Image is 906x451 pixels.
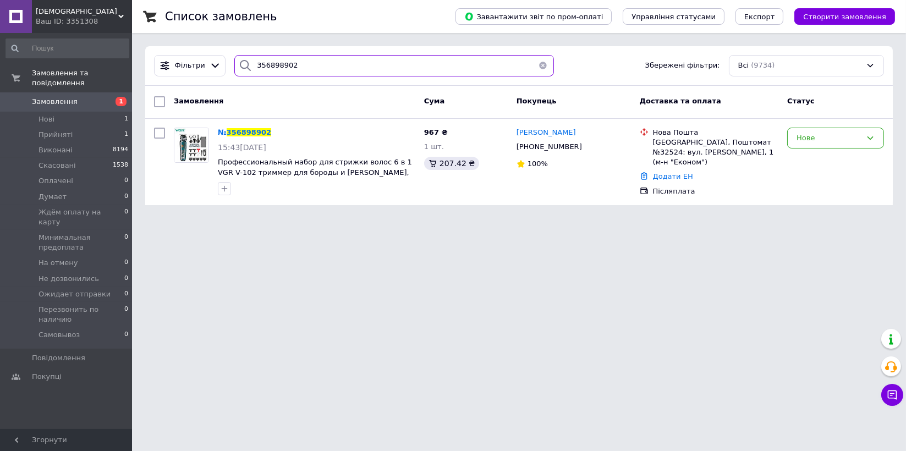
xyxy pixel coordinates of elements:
[218,143,266,152] span: 15:43[DATE]
[532,55,554,76] button: Очистить
[39,258,78,268] span: На отмену
[735,8,784,25] button: Експорт
[653,186,779,196] div: Післяплата
[113,161,128,170] span: 1538
[165,10,277,23] h1: Список замовлень
[424,128,448,136] span: 967 ₴
[424,142,444,151] span: 1 шт.
[174,128,208,162] img: Фото товару
[39,274,99,284] span: Не дозвонились
[124,192,128,202] span: 0
[39,305,124,324] span: Перезвонить по наличию
[39,207,124,227] span: Ждём оплату на карту
[653,137,779,168] div: [GEOGRAPHIC_DATA], Поштомат №32524: вул. [PERSON_NAME], 1 (м-н "Економ")
[116,97,127,106] span: 1
[653,128,779,137] div: Нова Пошта
[517,97,557,105] span: Покупець
[39,145,73,155] span: Виконані
[218,128,271,136] a: №356898902
[803,13,886,21] span: Створити замовлення
[645,61,720,71] span: Збережені фільтри:
[517,142,582,151] span: [PHONE_NUMBER]
[517,128,576,136] span: [PERSON_NAME]
[218,158,412,186] a: Профессиональный набор для стрижки волос 6 в 1 VGR V-102 триммер для бороды и [PERSON_NAME], носа...
[39,330,80,340] span: Самовывоз
[175,61,205,71] span: Фільтри
[124,233,128,252] span: 0
[517,128,576,138] a: [PERSON_NAME]
[640,97,721,105] span: Доставка та оплата
[124,114,128,124] span: 1
[424,97,444,105] span: Cума
[113,145,128,155] span: 8194
[174,128,209,163] a: Фото товару
[632,13,716,21] span: Управління статусами
[455,8,612,25] button: Завантажити звіт по пром-оплаті
[6,38,129,58] input: Пошук
[124,274,128,284] span: 0
[32,353,85,363] span: Повідомлення
[234,55,554,76] input: Пошук за номером замовлення, ПІБ покупця, номером телефону, Email, номером накладної
[39,176,73,186] span: Оплачені
[783,12,895,20] a: Створити замовлення
[794,8,895,25] button: Створити замовлення
[738,61,749,71] span: Всі
[124,207,128,227] span: 0
[39,114,54,124] span: Нові
[653,172,693,180] a: Додати ЕН
[39,130,73,140] span: Прийняті
[124,305,128,324] span: 0
[881,384,903,406] button: Чат з покупцем
[623,8,724,25] button: Управління статусами
[36,16,132,26] div: Ваш ID: 3351308
[744,13,775,21] span: Експорт
[36,7,118,16] span: Харизма
[124,289,128,299] span: 0
[39,192,67,202] span: Думает
[797,133,861,144] div: Нове
[39,161,76,170] span: Скасовані
[464,12,603,21] span: Завантажити звіт по пром-оплаті
[124,130,128,140] span: 1
[424,157,479,170] div: 207.42 ₴
[174,97,223,105] span: Замовлення
[39,289,111,299] span: Ожидает отправки
[751,61,775,69] span: (9734)
[32,68,132,88] span: Замовлення та повідомлення
[227,128,271,136] span: 356898902
[39,233,124,252] span: Минимальная предоплата
[32,97,78,107] span: Замовлення
[528,159,548,168] span: 100%
[124,176,128,186] span: 0
[32,372,62,382] span: Покупці
[218,128,227,136] span: №
[124,330,128,340] span: 0
[124,258,128,268] span: 0
[787,97,815,105] span: Статус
